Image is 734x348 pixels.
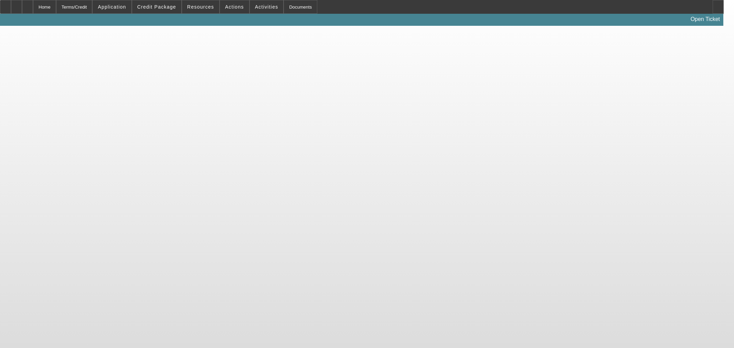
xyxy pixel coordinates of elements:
span: Resources [187,4,214,10]
button: Resources [182,0,219,13]
span: Actions [225,4,244,10]
button: Application [93,0,131,13]
a: Open Ticket [688,13,723,25]
span: Activities [255,4,278,10]
span: Application [98,4,126,10]
span: Credit Package [137,4,176,10]
button: Actions [220,0,249,13]
button: Activities [250,0,284,13]
button: Credit Package [132,0,181,13]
